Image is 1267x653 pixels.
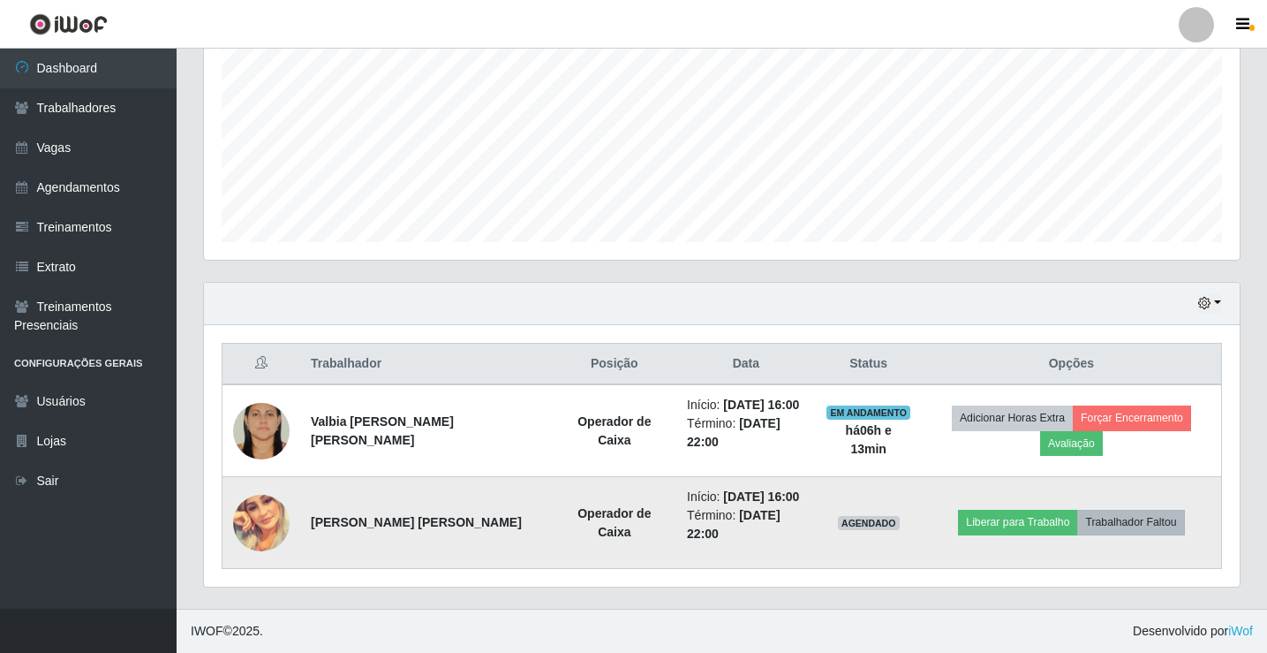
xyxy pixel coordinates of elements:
[922,344,1222,385] th: Opções
[1228,624,1253,638] a: iWof
[29,13,108,35] img: CoreUI Logo
[958,510,1077,535] button: Liberar para Trabalho
[1040,431,1103,456] button: Avaliação
[952,406,1073,430] button: Adicionar Horas Extra
[1073,406,1191,430] button: Forçar Encerramento
[1077,510,1184,535] button: Trabalhador Faltou
[723,490,799,504] time: [DATE] 16:00
[676,344,815,385] th: Data
[300,344,553,385] th: Trabalhador
[846,423,892,456] strong: há 06 h e 13 min
[687,414,804,452] li: Término:
[311,414,454,447] strong: Valbia [PERSON_NAME] [PERSON_NAME]
[577,506,651,539] strong: Operador de Caixa
[191,622,263,641] span: © 2025 .
[687,396,804,414] li: Início:
[687,506,804,543] li: Término:
[826,406,910,420] span: EM ANDAMENTO
[233,389,290,473] img: 1693145473232.jpeg
[723,398,799,412] time: [DATE] 16:00
[1133,622,1253,641] span: Desenvolvido por
[311,515,522,529] strong: [PERSON_NAME] [PERSON_NAME]
[687,488,804,506] li: Início:
[233,495,290,551] img: 1747246245784.jpeg
[577,414,651,447] strong: Operador de Caixa
[191,624,223,638] span: IWOF
[553,344,676,385] th: Posição
[838,516,900,530] span: AGENDADO
[816,344,922,385] th: Status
